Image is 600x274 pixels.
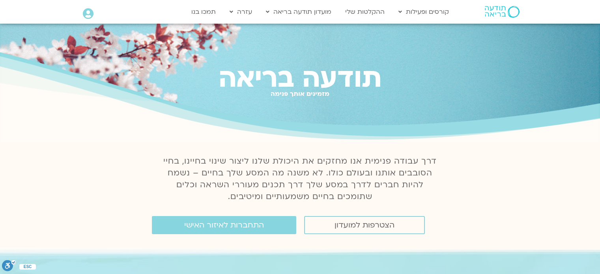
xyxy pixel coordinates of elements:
[335,221,394,229] span: הצטרפות למועדון
[184,221,264,229] span: התחברות לאיזור האישי
[159,155,441,203] p: דרך עבודה פנימית אנו מחזקים את היכולת שלנו ליצור שינוי בחיינו, בחיי הסובבים אותנו ובעולם כולו. לא...
[262,4,335,19] a: מועדון תודעה בריאה
[152,216,296,234] a: התחברות לאיזור האישי
[341,4,389,19] a: ההקלטות שלי
[394,4,453,19] a: קורסים ופעילות
[304,216,425,234] a: הצטרפות למועדון
[226,4,256,19] a: עזרה
[485,6,520,18] img: תודעה בריאה
[187,4,220,19] a: תמכו בנו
